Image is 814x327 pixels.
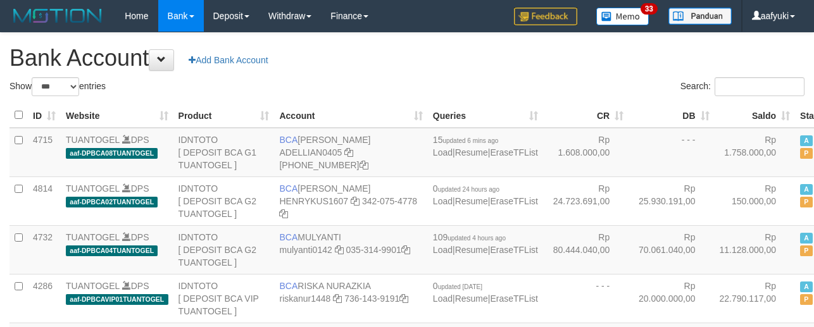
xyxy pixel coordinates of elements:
a: TUANTOGEL [66,281,120,291]
td: Rp 25.930.191,00 [629,176,714,225]
span: aaf-DPBCA08TUANTOGEL [66,148,158,159]
span: 15 [433,135,498,145]
td: 4814 [28,176,61,225]
h1: Bank Account [9,46,805,71]
td: DPS [61,225,173,274]
th: DB: activate to sort column ascending [629,103,714,128]
td: DPS [61,176,173,225]
td: Rp 150.000,00 [715,176,796,225]
a: riskanur1448 [279,293,330,304]
a: TUANTOGEL [66,183,120,194]
td: IDNTOTO [ DEPOSIT BCA G2 TUANTOGEL ] [173,176,275,225]
td: 4286 [28,274,61,323]
a: TUANTOGEL [66,135,120,145]
span: Active [800,281,813,292]
th: ID: activate to sort column ascending [28,103,61,128]
a: Load [433,147,453,157]
td: Rp 1.608.000,00 [543,128,629,177]
a: EraseTFList [490,245,537,255]
td: [PERSON_NAME] [PHONE_NUMBER] [274,128,427,177]
a: ADELLIAN0405 [279,147,342,157]
select: Showentries [32,77,79,96]
td: - - - [543,274,629,323]
a: Add Bank Account [180,49,276,71]
th: Queries: activate to sort column ascending [428,103,543,128]
td: Rp 80.444.040,00 [543,225,629,274]
img: Feedback.jpg [514,8,577,25]
span: 109 [433,232,506,242]
a: Load [433,196,453,206]
img: MOTION_logo.png [9,6,106,25]
td: Rp 24.723.691,00 [543,176,629,225]
span: updated 4 hours ago [448,235,506,242]
td: [PERSON_NAME] 342-075-4778 [274,176,427,225]
span: | | [433,281,538,304]
label: Search: [680,77,805,96]
img: panduan.png [668,8,732,25]
span: 0 [433,281,482,291]
td: IDNTOTO [ DEPOSIT BCA G1 TUANTOGEL ] [173,128,275,177]
span: aaf-DPBCAVIP01TUANTOGEL [66,294,168,305]
span: | | [433,135,538,157]
td: RISKA NURAZKIA 736-143-9191 [274,274,427,323]
td: Rp 11.128.000,00 [715,225,796,274]
span: aaf-DPBCA02TUANTOGEL [66,197,158,207]
a: EraseTFList [490,293,537,304]
a: Copy ADELLIAN0405 to clipboard [344,147,353,157]
a: Copy mulyanti0142 to clipboard [335,245,344,255]
th: Account: activate to sort column ascending [274,103,427,128]
a: Load [433,245,453,255]
a: Resume [455,147,488,157]
span: 33 [641,3,658,15]
a: Resume [455,293,488,304]
span: aaf-DPBCA04TUANTOGEL [66,245,158,256]
td: DPS [61,274,173,323]
span: Paused [800,148,813,159]
span: Active [800,135,813,146]
a: Copy 7361439191 to clipboard [399,293,408,304]
td: - - - [629,128,714,177]
span: | | [433,183,538,206]
td: Rp 1.758.000,00 [715,128,796,177]
span: BCA [279,135,297,145]
a: mulyanti0142 [279,245,332,255]
span: Paused [800,294,813,305]
a: Copy HENRYKUS1607 to clipboard [351,196,360,206]
span: BCA [279,183,297,194]
a: Copy 0353149901 to clipboard [401,245,410,255]
td: Rp 22.790.117,00 [715,274,796,323]
a: HENRYKUS1607 [279,196,348,206]
td: Rp 20.000.000,00 [629,274,714,323]
span: BCA [279,281,297,291]
th: Website: activate to sort column ascending [61,103,173,128]
td: MULYANTI 035-314-9901 [274,225,427,274]
td: Rp 70.061.040,00 [629,225,714,274]
a: EraseTFList [490,147,537,157]
span: updated 6 mins ago [442,137,498,144]
span: Paused [800,197,813,207]
a: Load [433,293,453,304]
img: Button%20Memo.svg [596,8,649,25]
a: TUANTOGEL [66,232,120,242]
td: 4732 [28,225,61,274]
td: 4715 [28,128,61,177]
a: Copy 3420754778 to clipboard [279,209,288,219]
span: updated [DATE] [438,283,482,290]
th: Product: activate to sort column ascending [173,103,275,128]
a: Resume [455,245,488,255]
td: IDNTOTO [ DEPOSIT BCA G2 TUANTOGEL ] [173,225,275,274]
span: 0 [433,183,499,194]
label: Show entries [9,77,106,96]
span: | | [433,232,538,255]
span: Paused [800,245,813,256]
span: Active [800,233,813,244]
span: updated 24 hours ago [438,186,499,193]
span: Active [800,184,813,195]
th: CR: activate to sort column ascending [543,103,629,128]
input: Search: [715,77,805,96]
a: Copy riskanur1448 to clipboard [333,293,342,304]
a: EraseTFList [490,196,537,206]
td: IDNTOTO [ DEPOSIT BCA VIP TUANTOGEL ] [173,274,275,323]
a: Copy 5655032115 to clipboard [360,160,368,170]
a: Resume [455,196,488,206]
